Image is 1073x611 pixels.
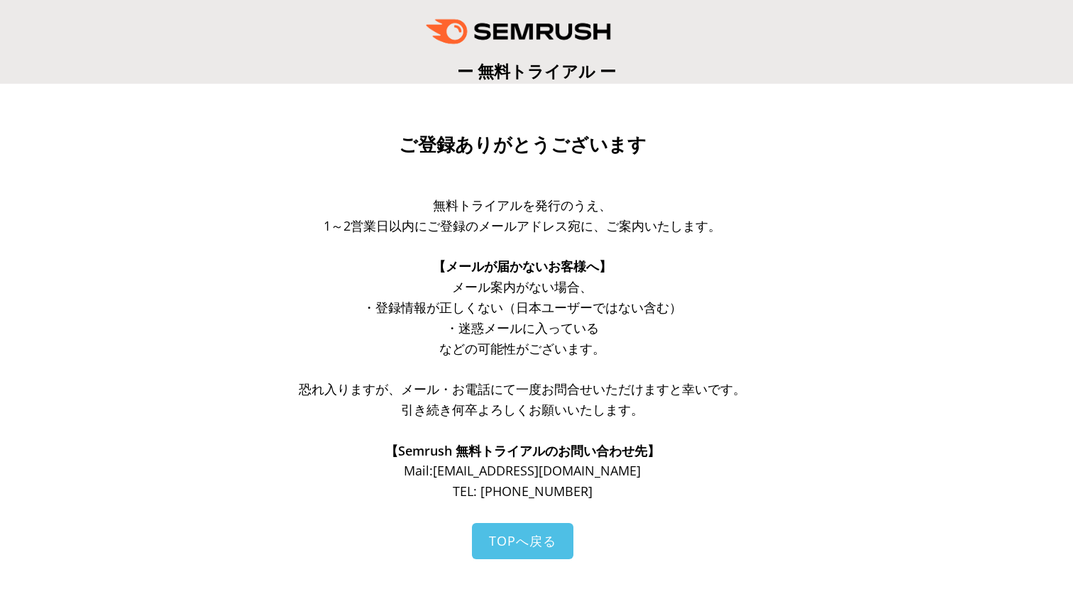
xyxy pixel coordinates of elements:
[385,442,660,459] span: 【Semrush 無料トライアルのお問い合わせ先】
[457,60,616,82] span: ー 無料トライアル ー
[324,217,721,234] span: 1～2営業日以内にご登録のメールアドレス宛に、ご案内いたします。
[489,532,556,549] span: TOPへ戻る
[439,340,605,357] span: などの可能性がございます。
[399,134,646,155] span: ご登録ありがとうございます
[299,380,746,397] span: 恐れ入りますが、メール・お電話にて一度お問合せいただけますと幸いです。
[453,483,593,500] span: TEL: [PHONE_NUMBER]
[433,258,612,275] span: 【メールが届かないお客様へ】
[404,462,641,479] span: Mail: [EMAIL_ADDRESS][DOMAIN_NAME]
[452,278,593,295] span: メール案内がない場合、
[433,197,612,214] span: 無料トライアルを発行のうえ、
[363,299,682,316] span: ・登録情報が正しくない（日本ユーザーではない含む）
[472,523,573,559] a: TOPへ戻る
[446,319,599,336] span: ・迷惑メールに入っている
[401,401,644,418] span: 引き続き何卒よろしくお願いいたします。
